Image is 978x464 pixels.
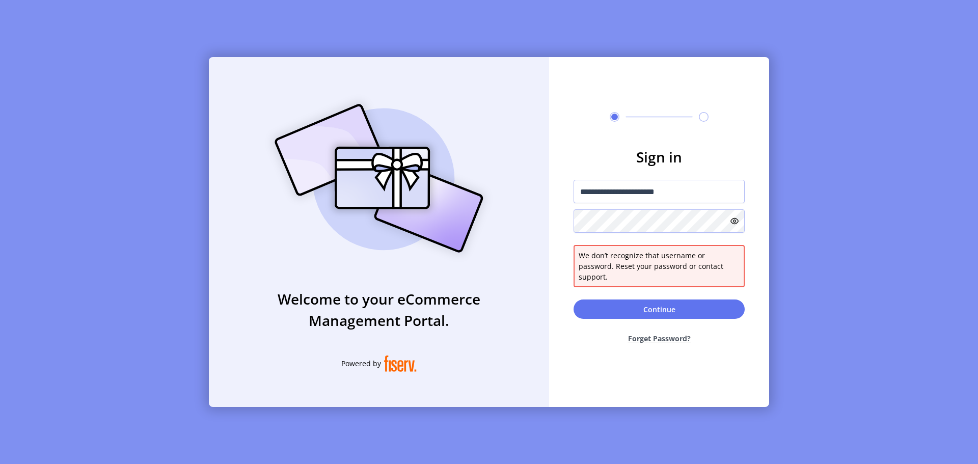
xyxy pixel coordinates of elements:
img: card_Illustration.svg [259,93,499,264]
h3: Welcome to your eCommerce Management Portal. [209,288,549,331]
h3: Sign in [574,146,745,168]
button: Continue [574,299,745,319]
span: We don’t recognize that username or password. Reset your password or contact support. [579,250,740,282]
span: Powered by [341,358,381,369]
button: Forget Password? [574,325,745,352]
